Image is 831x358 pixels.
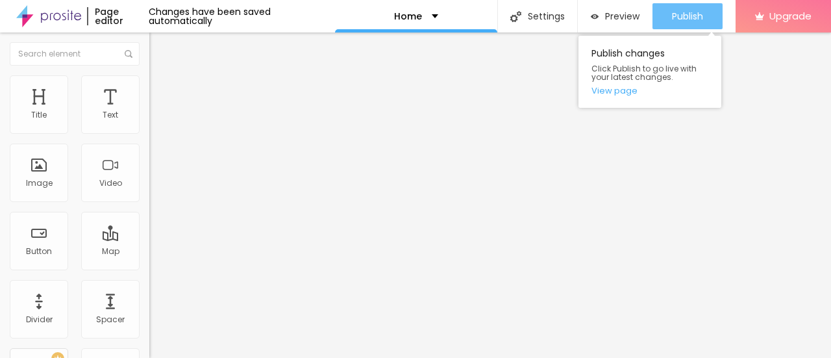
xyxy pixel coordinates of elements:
div: Button [26,247,52,256]
span: Preview [605,11,639,21]
p: Home [394,12,422,21]
div: Title [31,110,47,120]
div: Page editor [87,7,149,25]
div: Changes have been saved automatically [149,7,334,25]
span: Click Publish to go live with your latest changes. [591,64,708,81]
span: Publish [672,11,703,21]
div: Map [102,247,119,256]
div: Divider [26,315,53,324]
div: Spacer [96,315,125,324]
div: Text [103,110,118,120]
img: Icone [125,50,132,58]
button: Preview [578,3,652,29]
div: Video [99,179,122,188]
input: Search element [10,42,140,66]
button: Publish [652,3,723,29]
img: Icone [510,11,521,22]
a: View page [591,86,708,95]
span: Upgrade [769,10,812,21]
iframe: Editor [149,32,831,358]
img: view-1.svg [591,11,599,22]
div: Publish changes [578,36,721,108]
div: Image [26,179,53,188]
